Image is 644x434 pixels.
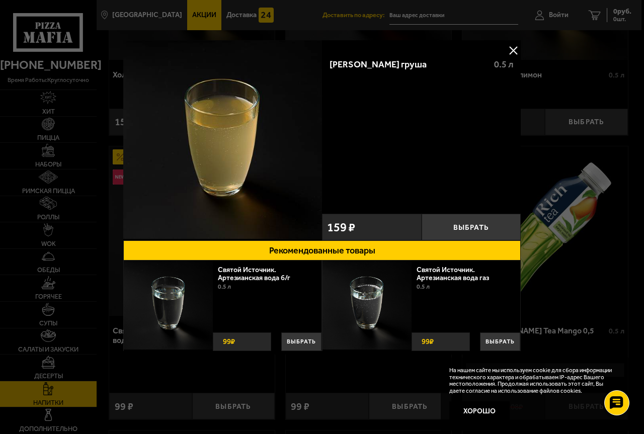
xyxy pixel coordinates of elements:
[281,332,321,351] button: Выбрать
[417,266,499,282] a: Святой Источник. Артезианская вода газ
[480,332,520,351] button: Выбрать
[449,401,510,421] button: Хорошо
[123,40,322,239] img: Лимонад груша
[422,214,521,240] button: Выбрать
[494,59,513,70] span: 0.5 л
[417,283,430,290] span: 0.5 л
[123,240,521,261] button: Рекомендованные товары
[419,333,436,351] strong: 99 ₽
[218,283,231,290] span: 0.5 л
[218,266,300,282] a: Святой Источник. Артезианская вода б/г
[220,333,237,351] strong: 99 ₽
[327,221,355,233] span: 159 ₽
[330,59,486,70] div: [PERSON_NAME] груша
[449,367,620,395] p: На нашем сайте мы используем cookie для сбора информации технического характера и обрабатываем IP...
[123,40,322,240] a: Лимонад груша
